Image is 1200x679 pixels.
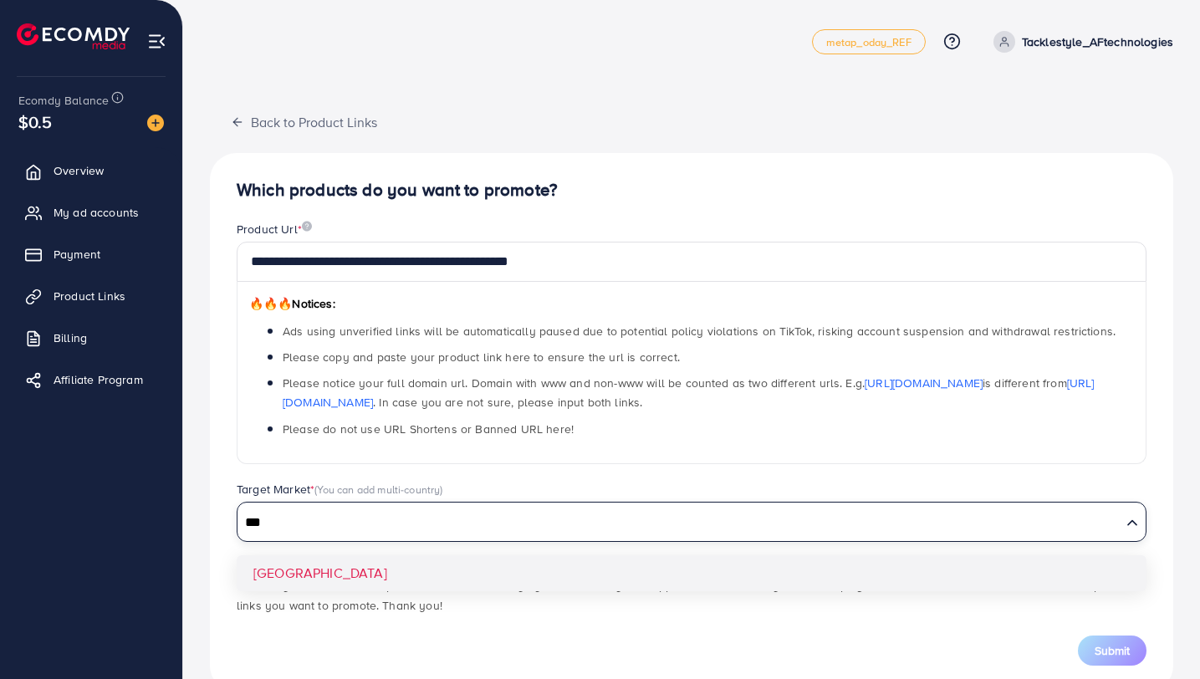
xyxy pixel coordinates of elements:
[54,288,125,304] span: Product Links
[54,246,100,263] span: Payment
[13,321,170,355] a: Billing
[1022,32,1173,52] p: Tacklestyle_AFtechnologies
[249,295,292,312] span: 🔥🔥🔥
[13,237,170,271] a: Payment
[18,110,53,134] span: $0.5
[283,323,1116,339] span: Ads using unverified links will be automatically paused due to potential policy violations on Tik...
[865,375,983,391] a: [URL][DOMAIN_NAME]
[18,92,109,109] span: Ecomdy Balance
[13,154,170,187] a: Overview
[147,32,166,51] img: menu
[13,196,170,229] a: My ad accounts
[54,329,87,346] span: Billing
[147,115,164,131] img: image
[237,481,443,498] label: Target Market
[283,375,1095,411] span: Please notice your full domain url. Domain with www and non-www will be counted as two different ...
[13,363,170,396] a: Affiliate Program
[1129,604,1187,666] iframe: Chat
[237,502,1146,542] div: Search for option
[249,295,335,312] span: Notices:
[314,482,442,497] span: (You can add multi-country)
[13,279,170,313] a: Product Links
[826,37,911,48] span: metap_oday_REF
[1095,642,1130,659] span: Submit
[54,204,139,221] span: My ad accounts
[812,29,926,54] a: metap_oday_REF
[237,575,1146,615] p: *Note: If you use unverified product links, the Ecomdy system will notify the support team to rev...
[210,104,398,140] button: Back to Product Links
[54,162,104,179] span: Overview
[283,421,574,437] span: Please do not use URL Shortens or Banned URL here!
[17,23,130,49] img: logo
[1078,636,1146,666] button: Submit
[237,555,1146,591] li: [GEOGRAPHIC_DATA]
[54,371,143,388] span: Affiliate Program
[237,180,1146,201] h4: Which products do you want to promote?
[987,31,1173,53] a: Tacklestyle_AFtechnologies
[237,221,312,237] label: Product Url
[302,221,312,232] img: image
[239,510,1120,536] input: Search for option
[283,349,680,365] span: Please copy and paste your product link here to ensure the url is correct.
